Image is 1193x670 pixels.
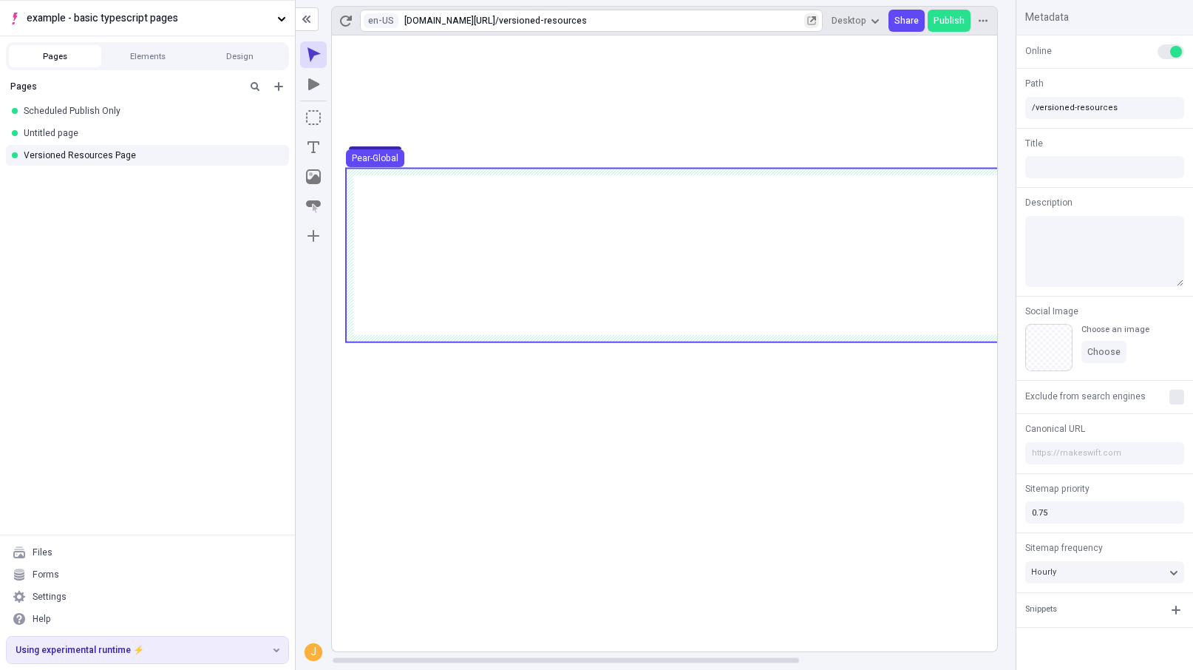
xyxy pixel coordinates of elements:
[346,149,404,167] button: Pear-Global
[10,81,240,92] div: Pages
[33,547,52,558] div: Files
[1025,44,1052,58] span: Online
[9,45,101,67] button: Pages
[24,127,277,139] div: Untitled page
[1025,305,1078,318] span: Social Image
[1081,324,1149,335] div: Choose an image
[352,152,398,164] div: Pear-Global
[368,14,394,27] span: en-US
[306,645,321,660] div: J
[1087,346,1121,358] span: Choose
[7,637,288,663] button: Using experimental runtime ⚡️
[1025,196,1073,209] span: Description
[928,10,971,32] button: Publish
[495,15,499,27] div: /
[270,78,288,95] button: Add new
[1025,390,1146,403] span: Exclude from search engines
[364,13,398,28] button: Open locale picker
[404,15,495,27] div: [URL][DOMAIN_NAME]
[1025,603,1057,616] div: Snippets
[300,134,327,160] button: Text
[33,613,51,625] div: Help
[24,149,277,161] div: Versioned Resources Page
[27,10,271,27] span: example - basic typescript pages
[1025,482,1090,495] span: Sitemap priority
[33,569,59,581] div: Forms
[16,644,271,656] span: Using experimental runtime ⚡️
[1025,77,1044,90] span: Path
[832,15,866,27] span: Desktop
[1031,566,1056,578] span: Hourly
[33,591,67,603] div: Settings
[1025,541,1103,555] span: Sitemap frequency
[1025,442,1184,464] input: https://makeswift.com
[894,15,919,27] span: Share
[888,10,925,32] button: Share
[300,163,327,190] button: Image
[101,45,194,67] button: Elements
[1025,561,1184,583] button: Hourly
[24,105,277,117] div: Scheduled Publish Only
[194,45,286,67] button: Design
[826,10,886,32] button: Desktop
[1025,422,1085,436] span: Canonical URL
[300,104,327,131] button: Box
[499,15,804,27] div: versioned-resources
[1081,341,1126,363] button: Choose
[934,15,965,27] span: Publish
[300,193,327,220] button: Button
[1025,137,1043,150] span: Title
